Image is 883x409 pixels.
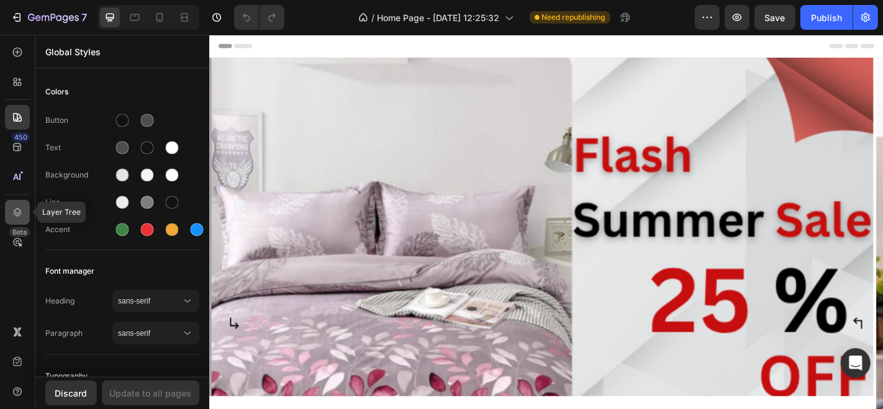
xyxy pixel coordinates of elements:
[45,45,199,58] p: Global Styles
[45,380,97,405] button: Discard
[112,290,199,312] button: sans-serif
[234,5,284,30] div: Undo/Redo
[55,387,88,400] div: Discard
[45,369,88,384] span: Typography
[45,142,112,153] div: Text
[841,348,871,378] div: Open Intercom Messenger
[45,197,112,208] div: Line
[45,169,112,181] div: Background
[118,295,181,307] span: sans-serif
[45,224,112,235] div: Accent
[118,328,181,339] span: sans-serif
[811,11,842,24] div: Publish
[209,35,883,409] iframe: Design area
[765,12,786,23] span: Save
[45,115,112,126] div: Button
[81,10,87,25] p: 7
[45,328,112,339] span: Paragraph
[112,322,199,344] button: sans-serif
[12,132,30,142] div: 450
[800,5,853,30] button: Publish
[542,12,605,23] span: Need republishing
[102,380,199,405] button: Update to all pages
[5,5,93,30] button: 7
[372,11,375,24] span: /
[9,227,30,237] div: Beta
[45,84,68,99] span: Colors
[700,302,735,336] button: Carousel Next Arrow
[45,295,112,307] span: Heading
[45,264,94,279] span: Font manager
[754,5,795,30] button: Save
[378,11,500,24] span: Home Page - [DATE] 12:25:32
[110,387,192,400] div: Update to all pages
